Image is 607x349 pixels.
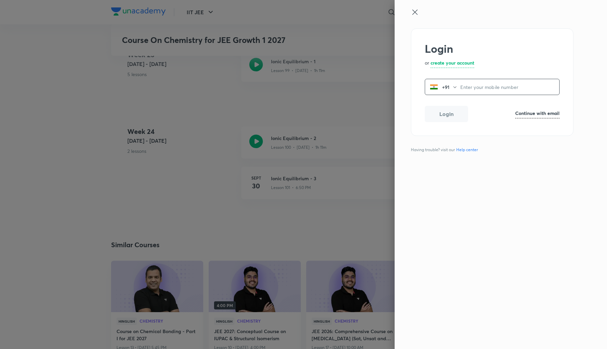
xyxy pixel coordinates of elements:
button: Login [425,106,468,122]
input: Enter your mobile number [460,80,559,94]
a: Help center [455,147,479,153]
img: India [430,83,438,91]
a: create your account [431,59,474,68]
span: Having trouble? visit our [411,147,481,153]
h6: Continue with email [515,110,560,117]
p: or [425,59,429,68]
h6: create your account [431,59,474,66]
a: Continue with email [515,110,560,118]
h2: Login [425,42,560,55]
p: +91 [438,84,452,91]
